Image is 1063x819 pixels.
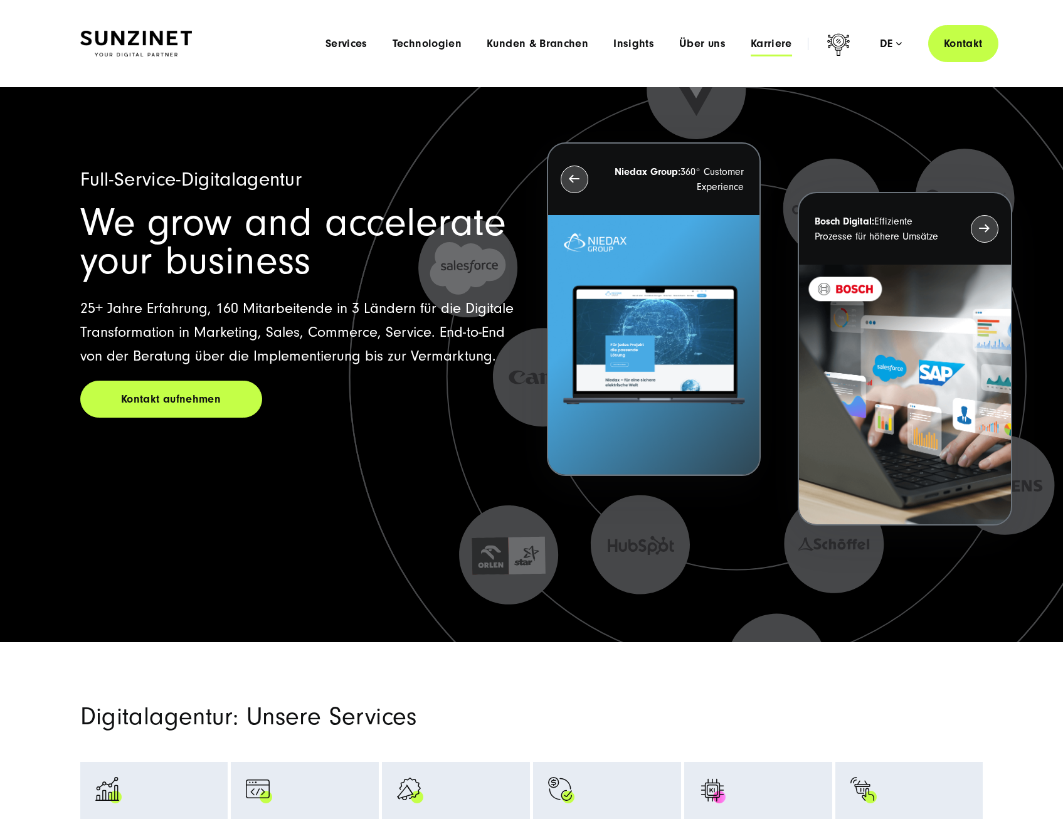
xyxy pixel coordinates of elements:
strong: Bosch Digital: [815,216,874,227]
span: Full-Service-Digitalagentur [80,168,302,191]
a: Services [325,38,368,50]
a: Über uns [679,38,726,50]
img: BOSCH - Kundeprojekt - Digital Transformation Agentur SUNZINET [799,265,1010,525]
img: Letztes Projekt von Niedax. Ein Laptop auf dem die Niedax Website geöffnet ist, auf blauem Hinter... [548,215,759,475]
div: de [880,38,902,50]
a: Kontakt aufnehmen [80,381,262,418]
a: Karriere [751,38,792,50]
button: Bosch Digital:Effiziente Prozesse für höhere Umsätze BOSCH - Kundeprojekt - Digital Transformatio... [798,192,1012,526]
a: Kunden & Branchen [487,38,588,50]
h2: Digitalagentur: Unsere Services [80,705,676,729]
p: Effiziente Prozesse für höhere Umsätze [815,214,948,244]
p: 360° Customer Experience [611,164,744,194]
a: Insights [613,38,654,50]
img: SUNZINET Full Service Digital Agentur [80,31,192,57]
button: Niedax Group:360° Customer Experience Letztes Projekt von Niedax. Ein Laptop auf dem die Niedax W... [547,142,761,477]
span: We grow and accelerate your business [80,200,506,283]
a: Kontakt [928,25,998,62]
a: Technologien [393,38,462,50]
strong: Niedax Group: [615,166,680,177]
p: 25+ Jahre Erfahrung, 160 Mitarbeitende in 3 Ländern für die Digitale Transformation in Marketing,... [80,297,517,368]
